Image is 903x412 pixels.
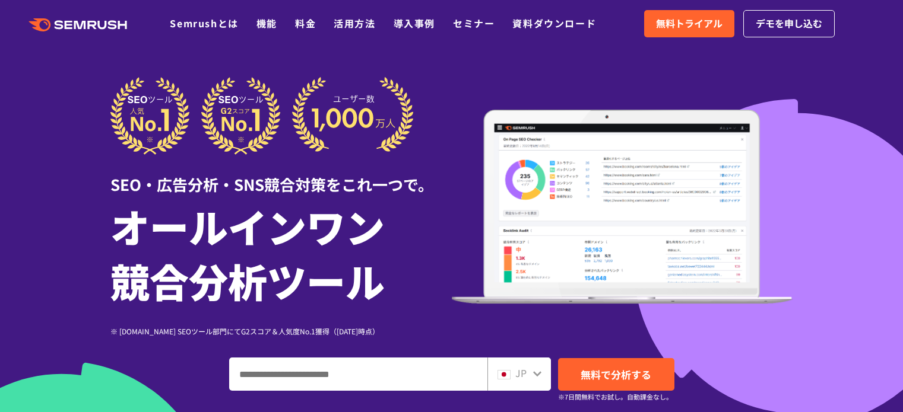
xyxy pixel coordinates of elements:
a: 無料トライアル [644,10,734,37]
a: 無料で分析する [558,358,674,391]
a: 資料ダウンロード [512,16,596,30]
span: 無料トライアル [656,16,723,31]
div: ※ [DOMAIN_NAME] SEOツール部門にてG2スコア＆人気度No.1獲得（[DATE]時点） [110,325,452,337]
a: セミナー [453,16,495,30]
input: ドメイン、キーワードまたはURLを入力してください [230,358,487,390]
a: Semrushとは [170,16,238,30]
a: デモを申し込む [743,10,835,37]
a: 活用方法 [334,16,375,30]
small: ※7日間無料でお試し。自動課金なし。 [558,391,673,403]
div: SEO・広告分析・SNS競合対策をこれ一つで。 [110,155,452,196]
span: デモを申し込む [756,16,822,31]
a: 料金 [295,16,316,30]
a: 導入事例 [394,16,435,30]
span: JP [515,366,527,380]
h1: オールインワン 競合分析ツール [110,199,452,308]
a: 機能 [256,16,277,30]
span: 無料で分析する [581,367,651,382]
